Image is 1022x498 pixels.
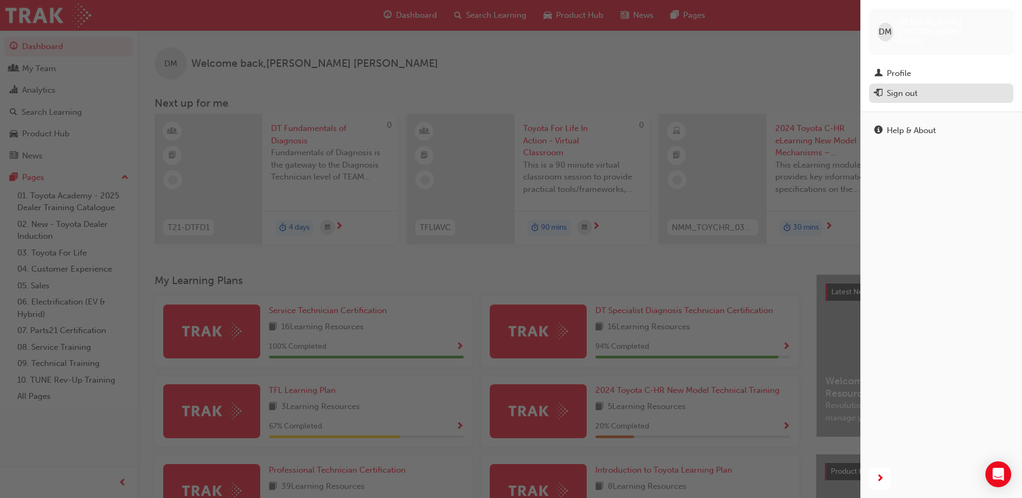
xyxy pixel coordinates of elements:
span: man-icon [874,69,882,79]
span: info-icon [874,126,882,136]
a: Profile [869,64,1013,84]
span: exit-icon [874,89,882,99]
div: Open Intercom Messenger [985,461,1011,487]
span: [PERSON_NAME] [PERSON_NAME] [898,17,1005,37]
span: 346701 [898,37,922,46]
div: Help & About [887,124,936,137]
a: Help & About [869,121,1013,141]
button: Sign out [869,84,1013,103]
div: Profile [887,67,911,80]
span: DM [879,26,892,38]
div: Sign out [887,87,917,100]
span: next-icon [876,472,884,486]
